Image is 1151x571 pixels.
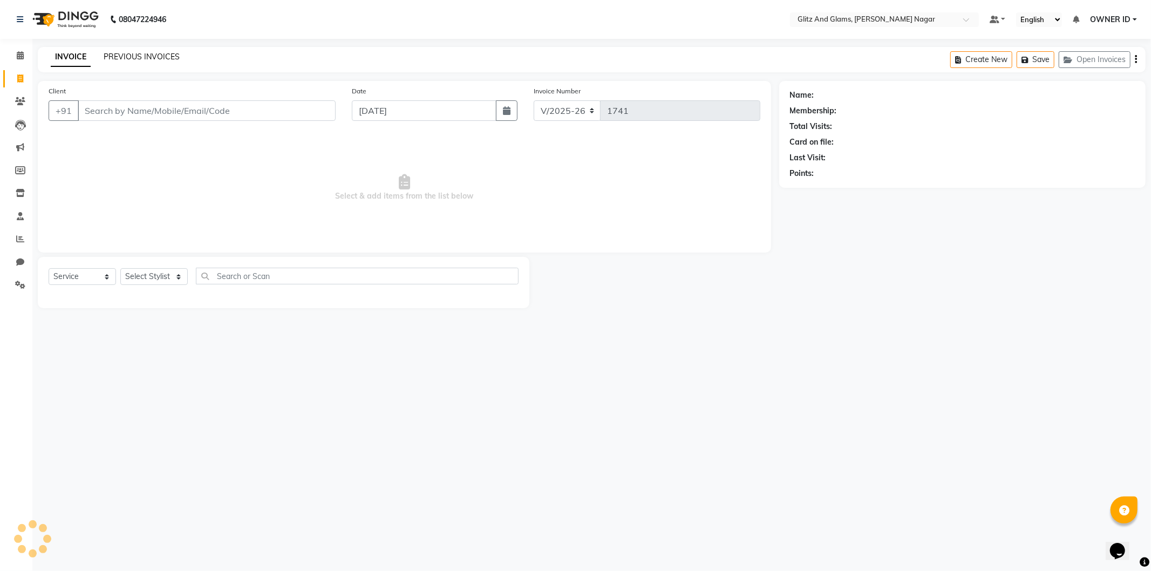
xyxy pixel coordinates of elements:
[119,4,166,35] b: 08047224946
[1106,528,1140,560] iframe: chat widget
[49,134,760,242] span: Select & add items from the list below
[790,90,814,101] div: Name:
[78,100,336,121] input: Search by Name/Mobile/Email/Code
[352,86,366,96] label: Date
[104,52,180,62] a: PREVIOUS INVOICES
[790,105,837,117] div: Membership:
[49,86,66,96] label: Client
[28,4,101,35] img: logo
[49,100,79,121] button: +91
[790,137,834,148] div: Card on file:
[51,47,91,67] a: INVOICE
[1017,51,1054,68] button: Save
[790,152,826,164] div: Last Visit:
[196,268,519,284] input: Search or Scan
[534,86,581,96] label: Invoice Number
[790,121,833,132] div: Total Visits:
[950,51,1012,68] button: Create New
[1059,51,1130,68] button: Open Invoices
[790,168,814,179] div: Points:
[1090,14,1130,25] span: OWNER ID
